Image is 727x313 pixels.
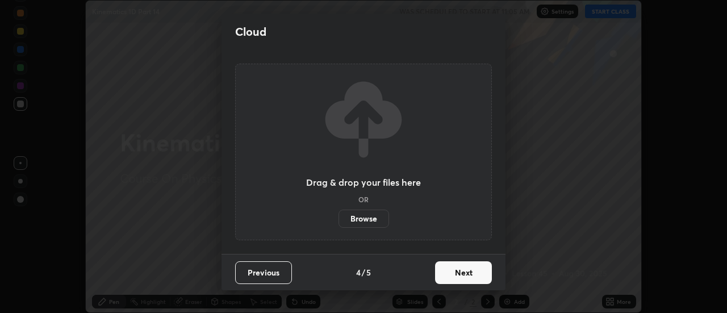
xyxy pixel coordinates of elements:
h3: Drag & drop your files here [306,178,421,187]
button: Previous [235,261,292,284]
h4: / [362,266,365,278]
button: Next [435,261,492,284]
h4: 4 [356,266,361,278]
h4: 5 [366,266,371,278]
h2: Cloud [235,24,266,39]
h5: OR [358,196,369,203]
